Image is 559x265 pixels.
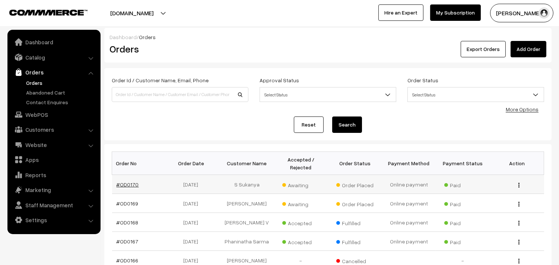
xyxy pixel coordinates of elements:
td: [DATE] [166,175,220,194]
a: Customers [9,123,98,136]
a: Abandoned Cart [24,89,98,96]
img: user [539,7,550,19]
a: #OD0170 [117,181,139,188]
span: Cancelled [336,255,374,265]
td: Online payment [382,213,436,232]
td: Online payment [382,232,436,251]
span: Awaiting [282,198,320,208]
a: Website [9,138,98,151]
img: Menu [518,183,520,188]
span: Accepted [282,236,320,246]
th: Customer Name [220,152,274,175]
a: Dashboard [9,35,98,49]
th: Order Date [166,152,220,175]
button: [PERSON_NAME] [490,4,553,22]
a: Contact Enquires [24,98,98,106]
label: Order Status [407,76,438,84]
span: Paid [444,236,482,246]
span: Select Status [407,87,544,102]
a: Settings [9,213,98,227]
td: [DATE] [166,232,220,251]
span: Paid [444,179,482,189]
td: S Sukanya [220,175,274,194]
a: Catalog [9,51,98,64]
a: Apps [9,153,98,166]
td: [DATE] [166,213,220,232]
span: Orders [139,34,156,40]
a: My Subscription [430,4,481,21]
th: Action [490,152,544,175]
div: / [109,33,546,41]
a: Add Order [511,41,546,57]
label: Approval Status [260,76,299,84]
button: [DOMAIN_NAME] [84,4,180,22]
span: Select Status [260,88,396,101]
a: Hire an Expert [378,4,423,21]
button: Search [332,116,362,133]
img: Menu [518,240,520,245]
a: Orders [24,79,98,87]
img: Menu [518,259,520,264]
span: Paid [444,198,482,208]
th: Order Status [328,152,382,175]
a: Dashboard [109,34,137,40]
a: #OD0168 [117,219,139,226]
td: [DATE] [166,194,220,213]
label: Order Id / Customer Name, Email, Phone [112,76,209,84]
a: Reports [9,168,98,182]
a: Reset [294,116,324,133]
td: Online payment [382,175,436,194]
a: #OD0167 [117,238,139,245]
span: Select Status [260,87,396,102]
img: COMMMERCE [9,10,88,15]
h2: Orders [109,43,248,55]
span: Select Status [408,88,544,101]
span: Fulfilled [336,236,374,246]
span: Accepted [282,217,320,227]
span: Fulfilled [336,217,374,227]
a: #OD0169 [117,200,139,207]
span: Paid [444,217,482,227]
a: More Options [506,106,539,112]
td: Online payment [382,194,436,213]
a: COMMMERCE [9,7,74,16]
img: Menu [518,202,520,207]
span: Awaiting [282,179,320,189]
th: Payment Status [436,152,490,175]
a: Marketing [9,183,98,197]
th: Payment Method [382,152,436,175]
img: Menu [518,221,520,226]
td: [PERSON_NAME] [220,194,274,213]
th: Accepted / Rejected [274,152,328,175]
a: WebPOS [9,108,98,121]
span: Order Placed [336,198,374,208]
td: Phaninatha Sarma [220,232,274,251]
button: Export Orders [461,41,506,57]
a: #OD0166 [117,257,139,264]
span: Order Placed [336,179,374,189]
input: Order Id / Customer Name / Customer Email / Customer Phone [112,87,248,102]
th: Order No [112,152,166,175]
td: [PERSON_NAME] V [220,213,274,232]
a: Orders [9,66,98,79]
a: Staff Management [9,198,98,212]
